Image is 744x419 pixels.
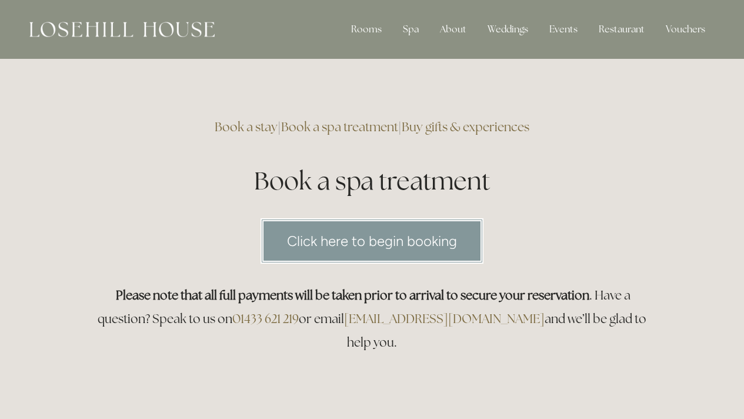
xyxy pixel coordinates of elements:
[344,311,545,327] a: [EMAIL_ADDRESS][DOMAIN_NAME]
[232,311,299,327] a: 01433 621 219
[116,287,589,303] strong: Please note that all full payments will be taken prior to arrival to secure your reservation
[29,22,215,37] img: Losehill House
[91,284,653,354] h3: . Have a question? Speak to us on or email and we’ll be glad to help you.
[342,18,391,41] div: Rooms
[281,119,398,135] a: Book a spa treatment
[215,119,278,135] a: Book a stay
[261,218,483,264] a: Click here to begin booking
[589,18,654,41] div: Restaurant
[393,18,428,41] div: Spa
[540,18,587,41] div: Events
[431,18,476,41] div: About
[402,119,529,135] a: Buy gifts & experiences
[91,164,653,198] h1: Book a spa treatment
[91,115,653,139] h3: | |
[656,18,715,41] a: Vouchers
[478,18,538,41] div: Weddings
